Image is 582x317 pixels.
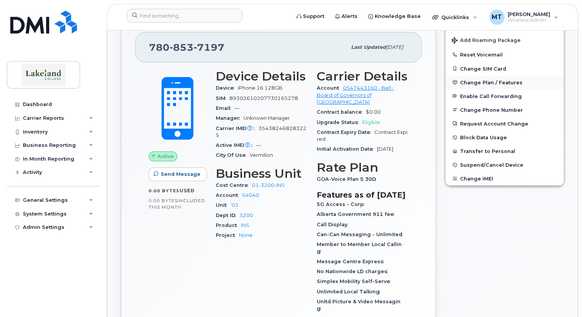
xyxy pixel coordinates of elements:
button: Change Plan / Features [446,76,564,89]
span: Manager [216,115,244,121]
span: Cost Centre [216,182,252,188]
div: Margaret Templeton [484,10,564,25]
span: 89302610207730165278 [229,95,298,101]
button: Enable Call Forwarding [446,89,564,103]
span: Active IMEI [216,142,256,148]
h3: Business Unit [216,167,308,180]
span: Upgrade Status [317,119,362,125]
span: Dept ID [216,212,239,218]
span: Send Message [161,171,200,178]
span: Carrier IMEI [216,126,258,131]
span: 0.00 Bytes [149,188,180,193]
div: Quicklinks [427,10,483,25]
button: Send Message [149,167,207,181]
span: — [256,142,261,148]
button: Reset Voicemail [446,48,564,61]
span: 0.00 Bytes [149,198,178,203]
span: 354382468283225 [216,126,306,138]
span: Simplex Mobility Self-Serve [317,278,394,284]
a: 54040 [242,192,259,198]
a: Alerts [330,9,363,24]
span: Can-Can Messaging - Unlimited [317,232,406,237]
span: [DATE] [377,146,393,152]
a: '01 [231,202,239,208]
span: No Nationwide LD charges [317,269,391,274]
a: 3200 [239,212,253,218]
span: [DATE] [386,44,403,50]
span: Last updated [351,44,386,50]
h3: Features as of [DATE] [317,190,409,200]
span: Eligible [362,119,380,125]
span: Unit [216,202,231,208]
span: 5G Access - Corp [317,201,368,207]
a: 01-3200-INS [252,182,285,188]
span: GOA-Voice Plan 5 30D [317,176,380,182]
span: iPhone 16 128GB [238,85,282,91]
span: Unlimited Local Talking [317,289,384,294]
a: INS [241,222,249,228]
span: Call Display [317,222,351,227]
span: Account [317,85,343,91]
span: Enable Call Forwarding [460,93,522,99]
h3: Rate Plan [317,161,409,174]
button: Change IMEI [446,172,564,185]
span: Product [216,222,241,228]
button: Request Account Change [446,117,564,130]
span: 780 [149,42,224,53]
span: 7197 [194,42,224,53]
a: 0547443160 - Bell - Board of Governors of [GEOGRAPHIC_DATA] [317,85,394,105]
span: Alberta Government 911 fee [317,211,398,217]
button: Block Data Usage [446,130,564,144]
button: Transfer to Personal [446,144,564,158]
span: 853 [170,42,194,53]
span: SIM [216,95,229,101]
span: Alerts [342,13,358,20]
span: used [180,188,195,193]
a: None [239,232,253,238]
a: Knowledge Base [363,9,426,24]
span: Add Roaming Package [452,37,521,45]
span: Suspend/Cancel Device [460,162,523,168]
span: Initial Activation Date [317,146,377,152]
span: City Of Use [216,152,250,158]
button: Suspend/Cancel Device [446,158,564,172]
button: Change Phone Number [446,103,564,117]
span: $0.00 [366,109,381,115]
span: Contract Expiry Date [317,129,374,135]
input: Find something... [127,9,242,23]
span: MT [492,13,502,22]
span: Member to Member Local Calling [317,241,402,254]
h3: Carrier Details [317,69,409,83]
span: — [234,105,239,111]
h3: Device Details [216,69,308,83]
span: Project [216,232,239,238]
span: Contract balance [317,109,366,115]
span: Active [157,153,174,160]
span: Unknown Manager [244,115,290,121]
button: Add Roaming Package [446,32,564,48]
span: Knowledge Base [375,13,421,20]
span: Quicklinks [441,14,469,20]
span: Message Centre Express [317,259,388,264]
span: Unltd Picture & Video Messaging [317,299,401,311]
span: [PERSON_NAME] [508,11,550,17]
span: Account [216,192,242,198]
span: Device [216,85,238,91]
span: Wireless Admin [508,17,550,23]
a: Support [291,9,330,24]
span: Email [216,105,234,111]
span: Change Plan / Features [460,79,523,85]
span: Vermilion [250,152,273,158]
button: Change SIM Card [446,62,564,76]
span: Support [303,13,324,20]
